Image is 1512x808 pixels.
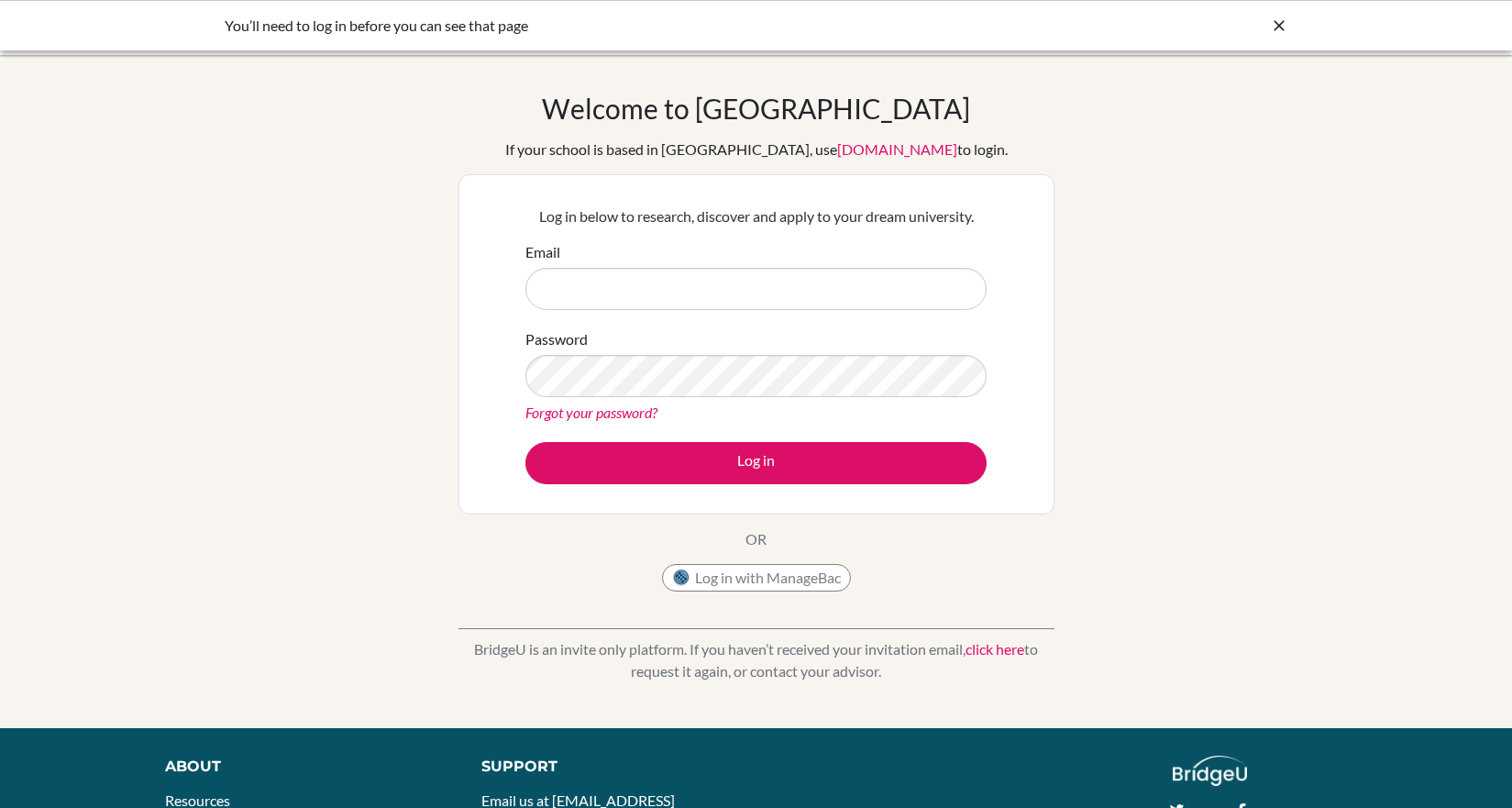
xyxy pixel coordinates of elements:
img: logo_white@2x-f4f0deed5e89b7ecb1c2cc34c3e3d731f90f0f143d5ea2071677605dd97b5244.png [1173,756,1247,786]
label: Email [525,241,560,263]
div: About [165,756,440,778]
p: OR [745,528,767,550]
h1: Welcome to [GEOGRAPHIC_DATA] [542,92,970,125]
div: Support [481,756,736,778]
button: Log in [525,442,987,484]
a: [DOMAIN_NAME] [837,140,957,158]
div: If your school is based in [GEOGRAPHIC_DATA], use to login. [505,138,1008,160]
button: Log in with ManageBac [662,564,851,592]
a: click here [966,640,1024,658]
p: Log in below to research, discover and apply to your dream university. [525,205,987,227]
div: You’ll need to log in before you can see that page [225,15,1013,37]
p: BridgeU is an invite only platform. If you haven’t received your invitation email, to request it ... [458,638,1054,682]
label: Password [525,328,588,350]
a: Forgot your password? [525,404,657,421]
